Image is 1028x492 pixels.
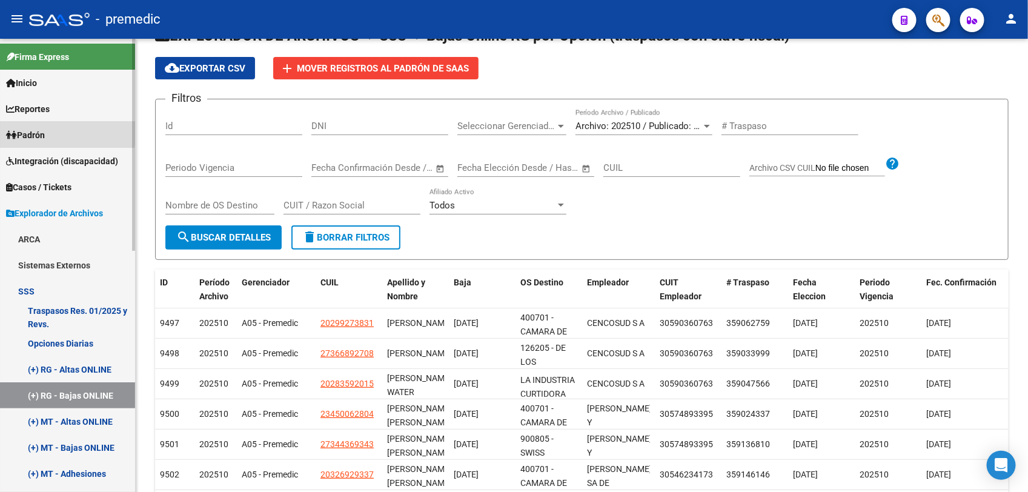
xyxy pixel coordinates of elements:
mat-icon: cloud_download [165,61,179,75]
span: [DATE] [926,348,951,358]
input: Fecha fin [371,162,430,173]
span: Exportar CSV [165,63,245,74]
input: Fecha fin [517,162,576,173]
input: Fecha inicio [457,162,506,173]
span: 400701 - CAMARA DE LA INDUSTRIA CURTIDORA [GEOGRAPHIC_DATA] [520,348,602,413]
span: Archivo: 202510 / Publicado: 202509 [575,121,723,131]
span: [PERSON_NAME] [PERSON_NAME] [387,434,452,457]
span: 9502 [160,470,179,479]
div: [DATE] [454,468,511,482]
span: 400701 - CAMARA DE LA INDUSTRIA CURTIDORA [GEOGRAPHIC_DATA] [520,404,602,468]
span: [PERSON_NAME] [PERSON_NAME] [387,404,452,427]
span: 30574893395 [660,439,713,449]
div: [PERSON_NAME] Y [PERSON_NAME] [587,402,652,443]
div: [DATE] [454,437,511,451]
button: Open calendar [434,162,448,176]
span: [PERSON_NAME] WATER [387,373,452,397]
datatable-header-cell: Fec. Confirmación [921,270,1012,310]
span: A05 - Premedic [242,439,298,449]
span: 30546234173 [660,470,713,479]
div: [PERSON_NAME] Y [PERSON_NAME] [587,432,652,473]
input: Fecha inicio [311,162,360,173]
span: Mover registros al PADRÓN de SAAS [297,63,469,74]
span: [DATE] [793,318,818,328]
div: [DATE] [454,316,511,330]
span: 9500 [160,409,179,419]
datatable-header-cell: CUIL [316,270,382,310]
span: Todos [429,200,455,211]
span: Período Archivo [199,278,230,301]
span: 20326929337 [320,470,374,479]
span: 202510 [860,470,889,479]
span: 9501 [160,439,179,449]
span: Empleador [587,278,629,287]
div: [DATE] [454,377,511,391]
span: [PERSON_NAME] [387,318,452,328]
datatable-header-cell: Período Archivo [194,270,237,310]
span: [DATE] [793,470,818,479]
span: Integración (discapacidad) [6,155,118,168]
mat-icon: menu [10,12,24,26]
span: 359047566 [726,379,770,388]
span: 202510 [199,318,228,328]
datatable-header-cell: ID [155,270,194,310]
datatable-header-cell: Gerenciador [237,270,316,310]
datatable-header-cell: # Traspaso [721,270,788,310]
div: CENCOSUD S A [587,347,645,361]
span: 202510 [199,379,228,388]
span: [DATE] [793,348,818,358]
div: [DATE] [454,347,511,361]
span: Firma Express [6,50,69,64]
button: Open calendar [580,162,594,176]
datatable-header-cell: Empleador [582,270,655,310]
div: CENCOSUD S A [587,316,645,330]
span: Buscar Detalles [176,232,271,243]
span: Gerenciador [242,278,290,287]
span: [DATE] [793,439,818,449]
mat-icon: person [1004,12,1018,26]
span: Baja [454,278,471,287]
h3: Filtros [165,90,207,107]
span: Fecha Eleccion [793,278,826,301]
mat-icon: add [280,61,294,76]
span: 30574893395 [660,409,713,419]
span: # Traspaso [726,278,769,287]
button: Buscar Detalles [165,225,282,250]
span: [DATE] [926,439,951,449]
span: 202510 [199,439,228,449]
span: 30590360763 [660,379,713,388]
mat-icon: help [885,156,900,171]
span: 23450062804 [320,409,374,419]
span: Borrar Filtros [302,232,390,243]
div: [DATE] [454,407,511,421]
span: 126205 - DE LOS EMPLEADOS DE COMERCIO Y ACTIVIDADES CIVILES [520,343,575,436]
span: CUIL [320,278,339,287]
span: [DATE] [793,409,818,419]
datatable-header-cell: CUIT Empleador [655,270,721,310]
span: 900805 - SWISS MEDICAL [520,434,556,471]
span: 202510 [199,348,228,358]
span: - premedic [96,6,161,33]
div: CENCOSUD S A [587,377,645,391]
mat-icon: search [176,230,191,244]
span: 359024337 [726,409,770,419]
span: OS Destino [520,278,563,287]
span: [PERSON_NAME] [PERSON_NAME] [387,464,452,488]
span: Apellido y Nombre [387,278,425,301]
span: [DATE] [926,318,951,328]
span: 30590360763 [660,318,713,328]
span: 30590360763 [660,348,713,358]
span: 202510 [860,348,889,358]
span: 20299273831 [320,318,374,328]
span: 202510 [860,439,889,449]
span: Reportes [6,102,50,116]
span: 9497 [160,318,179,328]
span: 202510 [199,470,228,479]
span: Fec. Confirmación [926,278,996,287]
span: Casos / Tickets [6,181,71,194]
button: Borrar Filtros [291,225,400,250]
span: 359136810 [726,439,770,449]
datatable-header-cell: OS Destino [516,270,582,310]
span: Inicio [6,76,37,90]
span: 202510 [199,409,228,419]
